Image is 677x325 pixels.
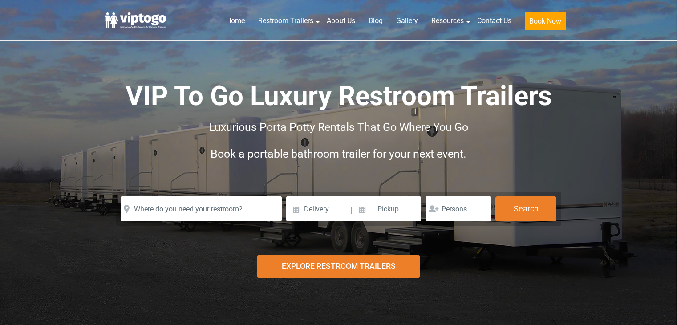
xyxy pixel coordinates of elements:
[126,80,552,112] span: VIP To Go Luxury Restroom Trailers
[211,147,466,160] span: Book a portable bathroom trailer for your next event.
[525,12,566,30] button: Book Now
[351,196,353,225] span: |
[257,255,420,278] div: Explore Restroom Trailers
[389,11,425,31] a: Gallery
[518,11,572,36] a: Book Now
[354,196,422,221] input: Pickup
[470,11,518,31] a: Contact Us
[362,11,389,31] a: Blog
[495,196,556,221] button: Search
[251,11,320,31] a: Restroom Trailers
[425,11,470,31] a: Resources
[121,196,282,221] input: Where do you need your restroom?
[219,11,251,31] a: Home
[209,121,468,134] span: Luxurious Porta Potty Rentals That Go Where You Go
[320,11,362,31] a: About Us
[426,196,491,221] input: Persons
[286,196,350,221] input: Delivery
